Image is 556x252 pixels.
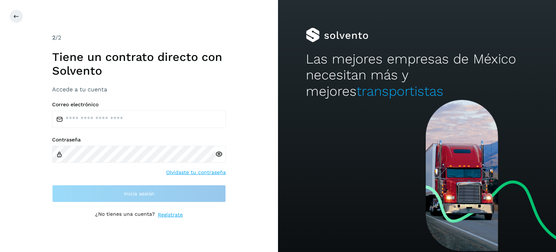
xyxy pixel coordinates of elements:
div: /2 [52,33,226,42]
span: 2 [52,34,55,41]
h1: Tiene un contrato directo con Solvento [52,50,226,78]
span: Inicia sesión [124,191,155,196]
p: ¿No tienes una cuenta? [95,211,155,219]
a: Olvidaste tu contraseña [166,169,226,176]
label: Correo electrónico [52,102,226,108]
h2: Las mejores empresas de México necesitan más y mejores [306,51,528,99]
h3: Accede a tu cuenta [52,86,226,93]
a: Regístrate [158,211,183,219]
span: transportistas [357,83,443,99]
button: Inicia sesión [52,185,226,202]
label: Contraseña [52,137,226,143]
